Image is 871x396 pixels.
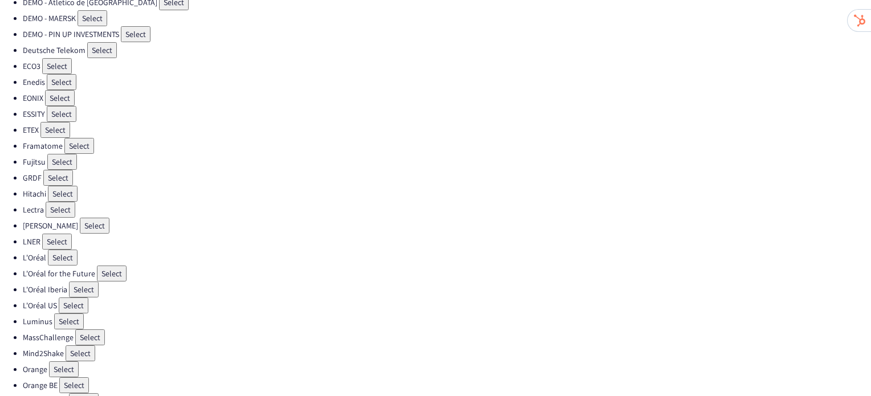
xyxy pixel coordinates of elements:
button: Select [46,202,75,218]
li: ESSITY [23,106,871,122]
li: Framatome [23,138,871,154]
li: DEMO - MAERSK [23,10,871,26]
iframe: Chat Widget [814,341,871,396]
li: Orange BE [23,377,871,393]
li: Orange [23,361,871,377]
button: Select [69,281,99,297]
button: Select [49,361,79,377]
li: L'Oréal [23,250,871,266]
button: Select [47,106,76,122]
button: Select [42,58,72,74]
button: Select [66,345,95,361]
button: Select [48,250,78,266]
li: ECO3 [23,58,871,74]
li: Mind2Shake [23,345,871,361]
button: Select [47,74,76,90]
button: Select [43,170,73,186]
li: Hitachi [23,186,871,202]
button: Select [80,218,109,234]
li: Enedis [23,74,871,90]
button: Select [78,10,107,26]
button: Select [64,138,94,154]
button: Select [45,90,75,106]
button: Select [87,42,117,58]
li: MassChallenge [23,329,871,345]
button: Select [59,377,89,393]
li: Lectra [23,202,871,218]
li: L'Oréal for the Future [23,266,871,281]
li: L'Oréal Iberia [23,281,871,297]
li: DEMO - PIN UP INVESTMENTS [23,26,871,42]
li: ETEX [23,122,871,138]
li: Deutsche Telekom [23,42,871,58]
li: EONIX [23,90,871,106]
li: [PERSON_NAME] [23,218,871,234]
li: LNER [23,234,871,250]
li: GRDF [23,170,871,186]
button: Select [59,297,88,313]
button: Select [42,234,72,250]
button: Select [97,266,127,281]
button: Select [54,313,84,329]
button: Select [47,154,77,170]
button: Select [75,329,105,345]
button: Select [121,26,150,42]
li: Luminus [23,313,871,329]
button: Select [48,186,78,202]
button: Select [40,122,70,138]
li: L'Oréal US [23,297,871,313]
li: Fujitsu [23,154,871,170]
